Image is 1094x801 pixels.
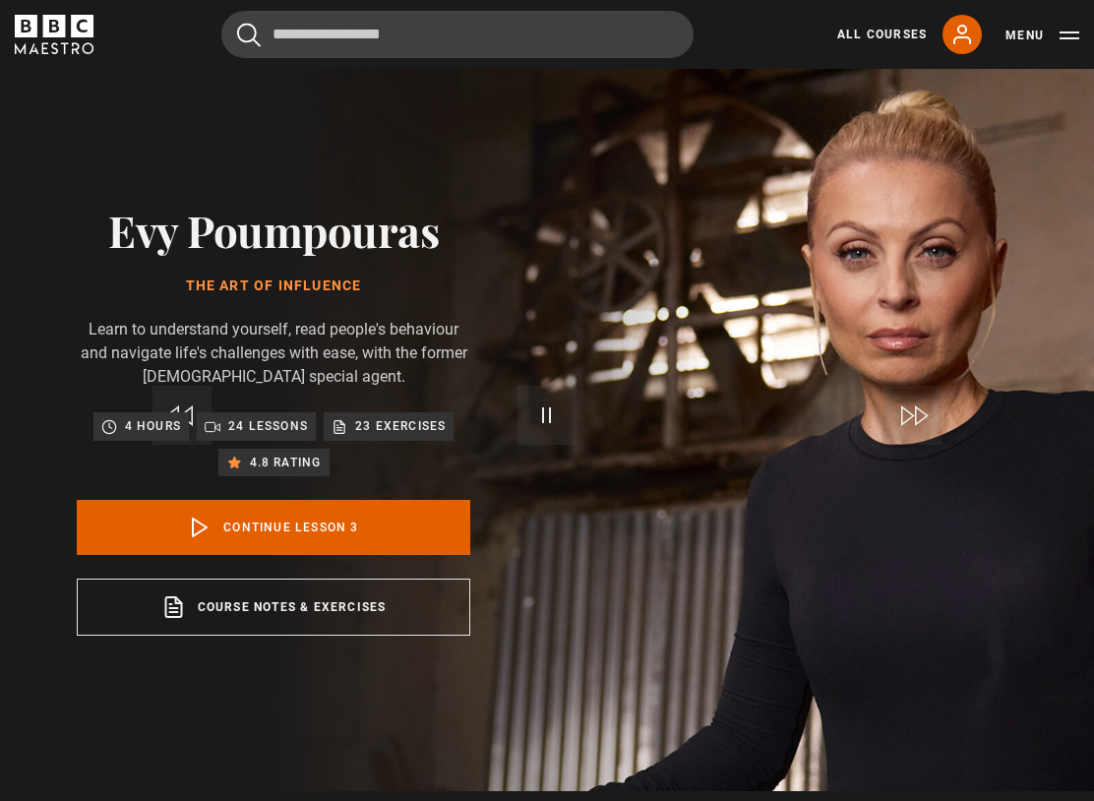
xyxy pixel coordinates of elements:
h1: The Art of Influence [77,278,470,294]
a: Continue lesson 3 [77,500,470,555]
button: Submit the search query [237,23,261,47]
a: All Courses [837,26,927,43]
a: Course notes & exercises [77,579,470,636]
p: 24 lessons [228,416,308,436]
p: 4 hours [125,416,181,436]
h2: Evy Poumpouras [77,205,470,255]
p: 4.8 rating [250,453,322,472]
input: Search [221,11,694,58]
svg: BBC Maestro [15,15,93,54]
button: Toggle navigation [1005,26,1079,45]
p: Learn to understand yourself, read people's behaviour and navigate life's challenges with ease, w... [77,318,470,389]
p: 23 exercises [355,416,446,436]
